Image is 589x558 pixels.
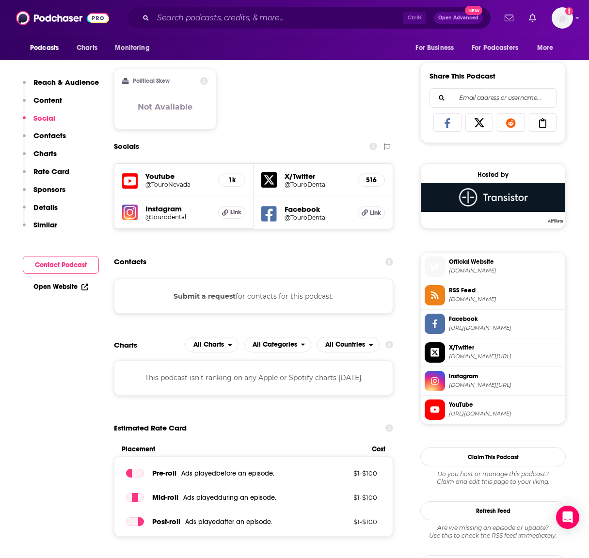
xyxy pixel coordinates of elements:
span: Affiliate [546,218,565,224]
span: YouTube [449,400,561,409]
span: Ctrl K [403,12,426,24]
h5: Facebook [285,205,350,214]
span: All Categories [253,341,297,348]
button: Charts [23,149,57,167]
a: Open Website [33,283,88,291]
a: Share on X/Twitter [465,113,493,132]
a: Facebook[URL][DOMAIN_NAME] [425,314,561,334]
a: Official Website[DOMAIN_NAME] [425,256,561,277]
button: open menu [23,39,71,57]
a: Show notifications dropdown [525,10,540,26]
span: For Podcasters [472,41,518,55]
span: Open Advanced [438,16,478,20]
p: Details [33,203,58,212]
h2: Contacts [114,253,146,271]
span: Link [230,208,241,216]
p: Content [33,96,62,105]
p: Charts [33,149,57,158]
button: open menu [108,39,162,57]
p: $ 1 - $ 100 [314,518,377,526]
button: Reach & Audience [23,78,99,96]
span: Facebook [449,315,561,323]
p: $ 1 - $ 100 [314,469,377,477]
img: Transistor [421,183,565,212]
h5: Instagram [145,204,210,213]
a: Link [358,207,385,219]
button: open menu [244,337,312,352]
button: Claim This Podcast [420,447,566,466]
svg: Add a profile image [565,7,573,15]
span: https://www.facebook.com/TouroDental [449,324,561,332]
span: Charts [77,41,97,55]
span: touro.edu [449,267,561,274]
span: RSS Feed [449,286,561,295]
span: All Countries [325,341,365,348]
a: YouTube[URL][DOMAIN_NAME] [425,399,561,420]
h5: X/Twitter [285,172,350,181]
span: twitter.com/TouroDental [449,353,561,360]
a: Copy Link [529,113,557,132]
button: open menu [317,337,380,352]
a: Link [218,206,245,219]
span: Link [370,209,381,217]
span: Placement [122,445,364,453]
a: Share on Reddit [497,113,525,132]
a: @TouroNevada [145,181,210,188]
span: Pre -roll [152,468,176,478]
div: This podcast isn't ranking on any Apple or Spotify charts [DATE]. [114,360,393,395]
div: Are we missing an episode or update? Use this to check the RSS feed immediately. [420,524,566,540]
h2: Political Skew [133,78,170,84]
input: Search podcasts, credits, & more... [153,10,403,26]
span: instagram.com/tourodental [449,382,561,389]
span: Monitoring [115,41,149,55]
button: Rate Card [23,167,69,185]
button: Contacts [23,131,66,149]
a: Podchaser - Follow, Share and Rate Podcasts [16,9,109,27]
span: https://www.youtube.com/@TouroNevada [449,410,561,417]
span: X/Twitter [449,343,561,352]
span: Podcasts [30,41,59,55]
span: feeds.transistor.fm [449,296,561,303]
span: New [465,6,482,15]
h3: Share This Podcast [430,71,495,80]
button: open menu [530,39,566,57]
button: Content [23,96,62,113]
span: Ads played after an episode . [185,518,272,526]
a: @TouroDental [285,181,350,188]
span: More [537,41,554,55]
span: Official Website [449,257,561,266]
h2: Charts [114,340,137,350]
a: X/Twitter[DOMAIN_NAME][URL] [425,342,561,363]
a: Charts [70,39,103,57]
span: Mid -roll [152,493,178,502]
a: Transistor [421,183,565,223]
span: Ads played during an episode . [183,494,276,502]
span: Do you host or manage this podcast? [420,470,566,478]
h2: Platforms [185,337,239,352]
button: Details [23,203,58,221]
h5: 1k [226,176,237,184]
button: Open AdvancedNew [434,12,483,24]
span: For Business [415,41,454,55]
span: Instagram [449,372,561,381]
span: Post -roll [152,517,180,526]
button: Show profile menu [552,7,573,29]
h3: Not Available [138,102,192,112]
button: Submit a request [174,291,236,302]
p: Similar [33,220,57,229]
a: @TouroDental [285,214,350,221]
span: Ads played before an episode . [181,469,274,478]
span: Logged in as LoriBecker [552,7,573,29]
div: Search followers [430,88,557,108]
div: Claim and edit this page to your liking. [420,470,566,486]
button: Refresh Feed [420,501,566,520]
img: User Profile [552,7,573,29]
a: @tourodental [145,213,210,221]
p: Sponsors [33,185,65,194]
span: Cost [372,445,385,453]
div: Open Intercom Messenger [556,506,579,529]
input: Email address or username... [438,89,548,107]
button: Contact Podcast [23,256,99,274]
